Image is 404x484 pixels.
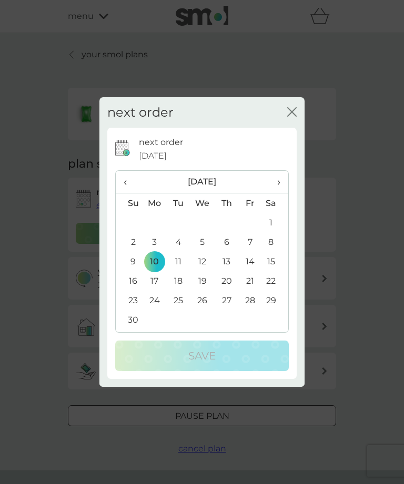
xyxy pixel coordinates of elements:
[262,232,288,252] td: 8
[262,271,288,291] td: 22
[190,193,215,213] th: We
[116,271,143,291] td: 16
[167,252,190,271] td: 11
[190,271,215,291] td: 19
[116,252,143,271] td: 9
[238,252,262,271] td: 14
[167,271,190,291] td: 18
[190,252,215,271] td: 12
[139,149,167,163] span: [DATE]
[139,136,183,149] p: next order
[116,193,143,213] th: Su
[188,347,216,364] p: Save
[107,105,174,120] h2: next order
[238,271,262,291] td: 21
[238,193,262,213] th: Fr
[262,291,288,310] td: 29
[215,232,238,252] td: 6
[238,232,262,252] td: 7
[167,193,190,213] th: Tu
[116,232,143,252] td: 2
[143,171,262,193] th: [DATE]
[215,291,238,310] td: 27
[143,291,167,310] td: 24
[124,171,135,193] span: ‹
[215,193,238,213] th: Th
[116,310,143,329] td: 30
[262,213,288,232] td: 1
[143,252,167,271] td: 10
[262,252,288,271] td: 15
[116,291,143,310] td: 23
[115,341,289,371] button: Save
[167,232,190,252] td: 4
[190,291,215,310] td: 26
[238,291,262,310] td: 28
[287,107,297,118] button: close
[190,232,215,252] td: 5
[215,271,238,291] td: 20
[167,291,190,310] td: 25
[143,193,167,213] th: Mo
[270,171,280,193] span: ›
[215,252,238,271] td: 13
[143,232,167,252] td: 3
[262,193,288,213] th: Sa
[143,271,167,291] td: 17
